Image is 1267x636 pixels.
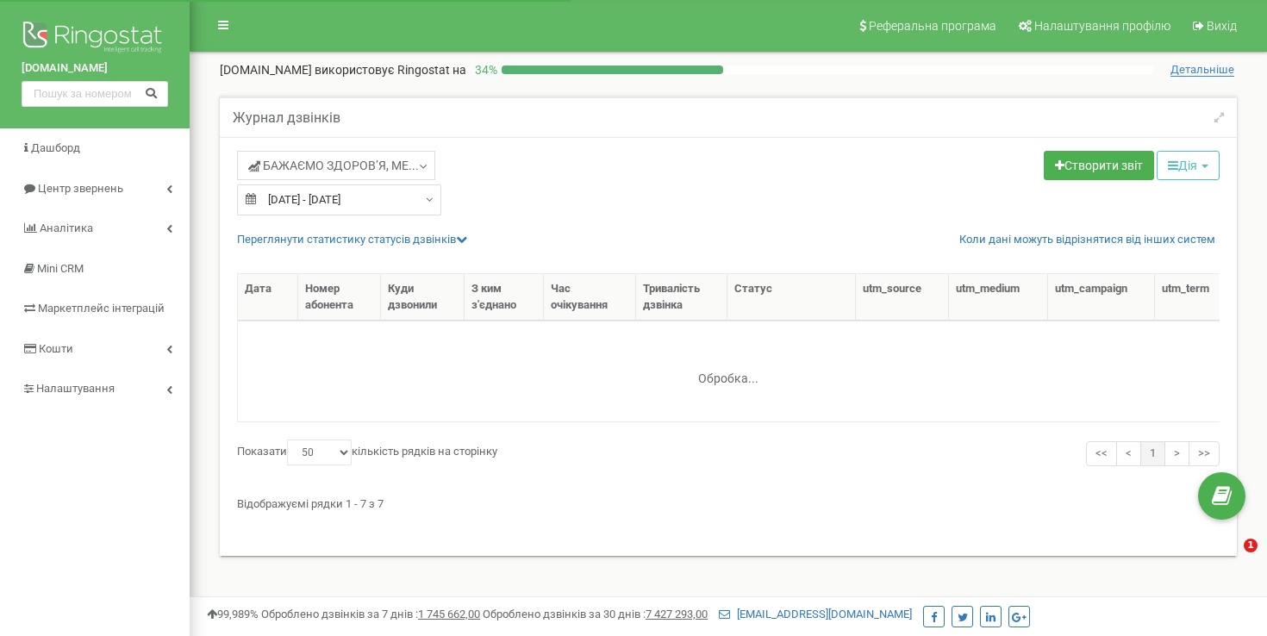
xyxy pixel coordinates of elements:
[1140,441,1165,466] a: 1
[466,61,502,78] p: 34 %
[719,608,912,620] a: [EMAIL_ADDRESS][DOMAIN_NAME]
[869,19,996,33] span: Реферальна програма
[1116,441,1141,466] a: <
[1189,441,1220,466] a: >>
[207,608,259,620] span: 99,989%
[727,274,856,321] th: Статус
[621,358,836,383] div: Обробка...
[1170,63,1234,77] span: Детальніше
[237,233,467,246] a: Переглянути статистику статусів дзвінків
[1164,441,1189,466] a: >
[856,274,948,321] th: utm_sourcе
[1157,151,1220,180] button: Дія
[1044,151,1154,180] a: Створити звіт
[1155,274,1237,321] th: utm_tеrm
[1207,19,1237,33] span: Вихід
[38,302,165,315] span: Маркетплейс інтеграцій
[22,17,168,60] img: Ringostat logo
[544,274,636,321] th: Час очікування
[39,342,73,355] span: Кошти
[465,274,544,321] th: З ким з'єднано
[37,262,84,275] span: Mini CRM
[298,274,381,321] th: Номер абонента
[220,61,466,78] p: [DOMAIN_NAME]
[31,141,80,154] span: Дашборд
[40,221,93,234] span: Аналiтика
[237,440,497,465] label: Показати кількість рядків на сторінку
[238,274,298,321] th: Дата
[1086,441,1117,466] a: <<
[287,440,352,465] select: Показатикількість рядків на сторінку
[483,608,708,620] span: Оброблено дзвінків за 30 днів :
[636,274,728,321] th: Тривалість дзвінка
[261,608,480,620] span: Оброблено дзвінків за 7 днів :
[315,63,466,77] span: використовує Ringostat на
[233,110,340,126] h5: Журнал дзвінків
[646,608,708,620] u: 7 427 293,00
[1244,539,1258,552] span: 1
[36,382,115,395] span: Налаштування
[237,151,435,180] a: БАЖАЄМО ЗДОРОВ’Я, МЕ...
[949,274,1048,321] th: utm_mеdium
[381,274,465,321] th: Куди дзвонили
[38,182,123,195] span: Центр звернень
[1034,19,1170,33] span: Налаштування профілю
[237,489,1220,513] div: Відображуємі рядки 1 - 7 з 7
[1048,274,1156,321] th: utm_cаmpaign
[959,232,1215,248] a: Коли дані можуть відрізнятися вiд інших систем
[22,81,168,107] input: Пошук за номером
[22,60,168,77] a: [DOMAIN_NAME]
[1208,539,1250,580] iframe: Intercom live chat
[248,157,419,174] span: БАЖАЄМО ЗДОРОВ’Я, МЕ...
[418,608,480,620] u: 1 745 662,00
